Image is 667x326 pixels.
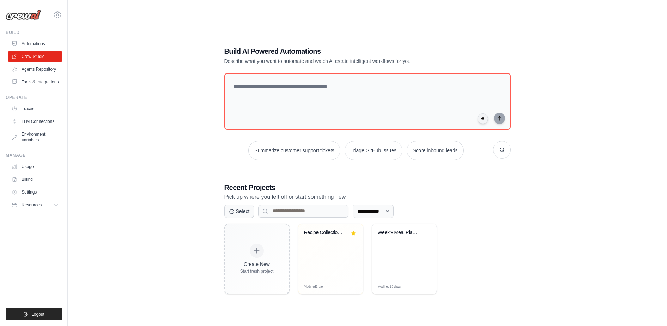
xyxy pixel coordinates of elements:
[224,183,511,192] h3: Recent Projects
[6,308,62,320] button: Logout
[224,205,254,218] button: Select
[8,76,62,88] a: Tools & Integrations
[224,192,511,202] p: Pick up where you left off or start something new
[6,153,62,158] div: Manage
[420,284,426,290] span: Edit
[8,129,62,146] a: Environment Variables
[493,141,511,159] button: Get new suggestions
[8,103,62,114] a: Traces
[304,284,324,289] span: Modified 1 day
[378,284,401,289] span: Modified 18 days
[346,284,352,290] span: Edit
[240,268,274,274] div: Start fresh project
[22,202,42,208] span: Resources
[8,116,62,127] a: LLM Connections
[304,230,347,236] div: Recipe Collection & Parser
[478,113,488,124] button: Click to speak your automation idea
[8,64,62,75] a: Agents Repository
[248,141,340,160] button: Summarize customer support tickets
[378,230,420,236] div: Weekly Meal Planning & Shopping Assistant
[8,38,62,49] a: Automations
[8,199,62,211] button: Resources
[8,161,62,172] a: Usage
[6,95,62,100] div: Operate
[240,261,274,268] div: Create New
[8,174,62,185] a: Billing
[31,312,44,317] span: Logout
[8,186,62,198] a: Settings
[345,141,402,160] button: Triage GitHub issues
[8,51,62,62] a: Crew Studio
[6,30,62,35] div: Build
[407,141,464,160] button: Score inbound leads
[224,46,461,56] h1: Build AI Powered Automations
[6,10,41,20] img: Logo
[349,229,357,237] button: Remove from favorites
[224,58,461,65] p: Describe what you want to automate and watch AI create intelligent workflows for you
